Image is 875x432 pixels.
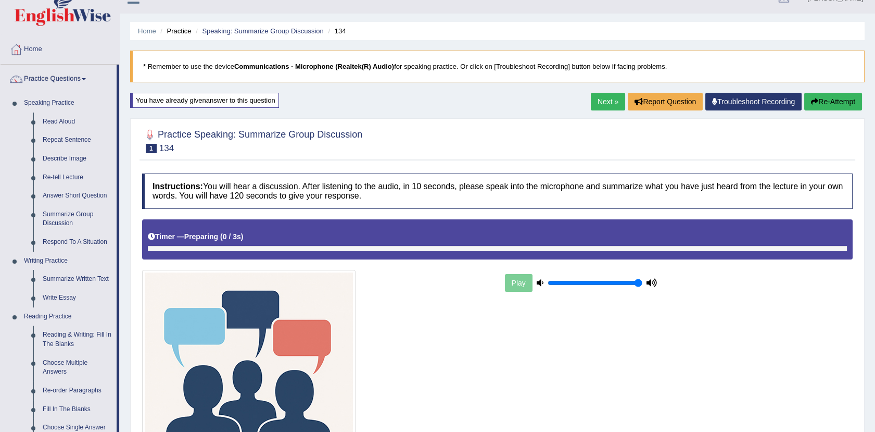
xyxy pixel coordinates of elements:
a: Home [138,27,156,35]
a: Speaking Practice [19,94,117,113]
div: You have already given answer to this question [130,93,279,108]
h4: You will hear a discussion. After listening to the audio, in 10 seconds, please speak into the mi... [142,174,853,208]
a: Choose Multiple Answers [38,354,117,381]
button: Report Question [628,93,703,110]
a: Re-tell Lecture [38,168,117,187]
b: Instructions: [153,182,203,191]
a: Speaking: Summarize Group Discussion [202,27,323,35]
a: Summarize Written Text [38,270,117,289]
a: Repeat Sentence [38,131,117,150]
a: Reading & Writing: Fill In The Blanks [38,326,117,353]
a: Writing Practice [19,252,117,270]
li: 134 [325,26,346,36]
a: Next » [591,93,625,110]
h2: Practice Speaking: Summarize Group Discussion [142,127,362,153]
a: Respond To A Situation [38,233,117,252]
li: Practice [158,26,191,36]
a: Answer Short Question [38,187,117,205]
a: Summarize Group Discussion [38,205,117,233]
small: 134 [159,143,174,153]
button: Re-Attempt [804,93,862,110]
b: Preparing [184,232,218,241]
a: Home [1,35,119,61]
a: Write Essay [38,289,117,307]
b: Communications - Microphone (Realtek(R) Audio) [234,63,394,70]
a: Re-order Paragraphs [38,381,117,400]
a: Troubleshoot Recording [705,93,802,110]
a: Describe Image [38,150,117,168]
b: 0 / 3s [223,232,241,241]
span: 1 [146,144,157,153]
a: Fill In The Blanks [38,400,117,419]
b: ) [241,232,244,241]
h5: Timer — [148,233,243,241]
a: Read Aloud [38,113,117,131]
blockquote: * Remember to use the device for speaking practice. Or click on [Troubleshoot Recording] button b... [130,51,865,82]
a: Reading Practice [19,307,117,326]
a: Practice Questions [1,65,117,91]
b: ( [220,232,223,241]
